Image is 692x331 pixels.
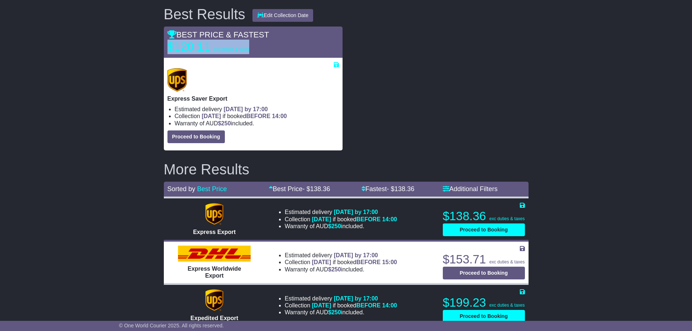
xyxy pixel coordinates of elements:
[312,302,397,308] span: if booked
[312,216,397,222] span: if booked
[175,106,339,113] li: Estimated delivery
[285,209,397,215] li: Estimated delivery
[214,47,249,52] span: exc duties & taxes
[119,323,224,328] span: © One World Courier 2025. All rights reserved.
[187,266,241,279] span: Express Worldwide Export
[443,295,525,310] p: $199.23
[272,113,287,119] span: 14:00
[328,223,341,229] span: $
[221,120,231,126] span: 250
[382,216,397,222] span: 14:00
[252,9,313,22] button: Edit Collection Date
[356,216,381,222] span: BEFORE
[167,95,339,102] p: Express Saver Export
[285,252,397,259] li: Estimated delivery
[394,185,414,193] span: 138.36
[382,259,397,265] span: 15:00
[175,120,339,127] li: Warranty of AUD included.
[334,209,378,215] span: [DATE] by 17:00
[303,185,330,193] span: - $
[387,185,414,193] span: - $
[202,113,287,119] span: if booked
[197,185,227,193] a: Best Price
[312,302,331,308] span: [DATE]
[443,267,525,279] button: Proceed to Booking
[443,185,498,193] a: Additional Filters
[443,252,525,267] p: $153.71
[167,185,195,193] span: Sorted by
[331,266,341,273] span: 250
[328,309,341,315] span: $
[193,229,235,235] span: Express Export
[285,266,397,273] li: Warranty of AUD included.
[167,130,225,143] button: Proceed to Booking
[285,223,397,230] li: Warranty of AUD included.
[285,295,397,302] li: Estimated delivery
[489,216,525,221] span: exc duties & taxes
[331,223,341,229] span: 250
[361,185,414,193] a: Fastest- $138.36
[310,185,330,193] span: 138.36
[334,252,378,258] span: [DATE] by 17:00
[312,259,331,265] span: [DATE]
[312,216,331,222] span: [DATE]
[489,303,525,308] span: exc duties & taxes
[190,315,238,321] span: Expedited Export
[489,259,525,265] span: exc duties & taxes
[160,6,249,22] div: Best Results
[443,310,525,323] button: Proceed to Booking
[382,302,397,308] span: 14:00
[164,161,529,177] h2: More Results
[285,309,397,316] li: Warranty of AUD included.
[167,40,258,54] p: $120.11
[205,203,223,225] img: UPS (new): Express Export
[167,30,269,39] span: BEST PRICE & FASTEST
[443,209,525,223] p: $138.36
[218,120,231,126] span: $
[285,216,397,223] li: Collection
[356,302,381,308] span: BEFORE
[269,185,330,193] a: Best Price- $138.36
[205,289,223,311] img: UPS (new): Expedited Export
[175,113,339,120] li: Collection
[178,246,251,262] img: DHL: Express Worldwide Export
[356,259,381,265] span: BEFORE
[331,309,341,315] span: 250
[328,266,341,273] span: $
[224,106,268,112] span: [DATE] by 17:00
[246,113,271,119] span: BEFORE
[202,113,221,119] span: [DATE]
[443,223,525,236] button: Proceed to Booking
[285,259,397,266] li: Collection
[285,302,397,309] li: Collection
[167,68,187,92] img: UPS (new): Express Saver Export
[334,295,378,302] span: [DATE] by 17:00
[312,259,397,265] span: if booked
